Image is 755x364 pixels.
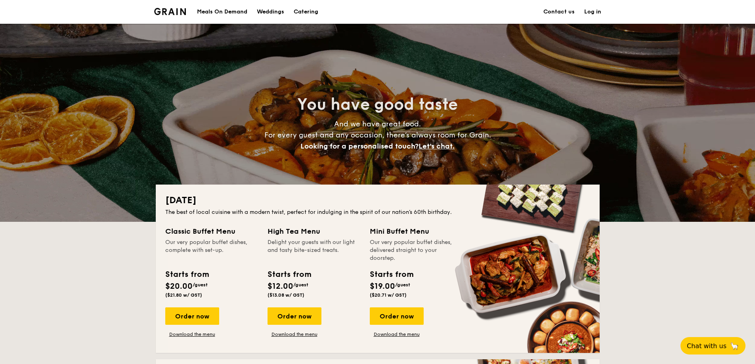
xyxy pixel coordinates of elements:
div: Our very popular buffet dishes, delivered straight to your doorstep. [370,238,463,262]
span: And we have great food. For every guest and any occasion, there’s always room for Grain. [264,120,491,151]
span: Looking for a personalised touch? [300,142,419,151]
span: /guest [395,282,410,288]
span: ($13.08 w/ GST) [268,292,304,298]
div: The best of local cuisine with a modern twist, perfect for indulging in the spirit of our nation’... [165,208,590,216]
div: Delight your guests with our light and tasty bite-sized treats. [268,238,360,262]
div: Starts from [268,269,311,280]
span: You have good taste [297,95,458,114]
span: Let's chat. [419,142,455,151]
span: 🦙 [730,341,739,351]
div: Classic Buffet Menu [165,226,258,237]
span: /guest [193,282,208,288]
div: Our very popular buffet dishes, complete with set-up. [165,238,258,262]
button: Chat with us🦙 [680,337,745,354]
span: $12.00 [268,282,293,291]
div: Starts from [370,269,413,280]
a: Download the menu [370,331,424,337]
div: High Tea Menu [268,226,360,237]
div: Starts from [165,269,208,280]
img: Grain [154,8,186,15]
span: ($20.71 w/ GST) [370,292,407,298]
div: Order now [268,307,321,325]
span: ($21.80 w/ GST) [165,292,202,298]
div: Order now [370,307,424,325]
span: /guest [293,282,308,288]
a: Logotype [154,8,186,15]
a: Download the menu [165,331,219,337]
div: Mini Buffet Menu [370,226,463,237]
span: Chat with us [687,342,726,350]
h2: [DATE] [165,194,590,207]
span: $19.00 [370,282,395,291]
span: $20.00 [165,282,193,291]
a: Download the menu [268,331,321,337]
div: Order now [165,307,219,325]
